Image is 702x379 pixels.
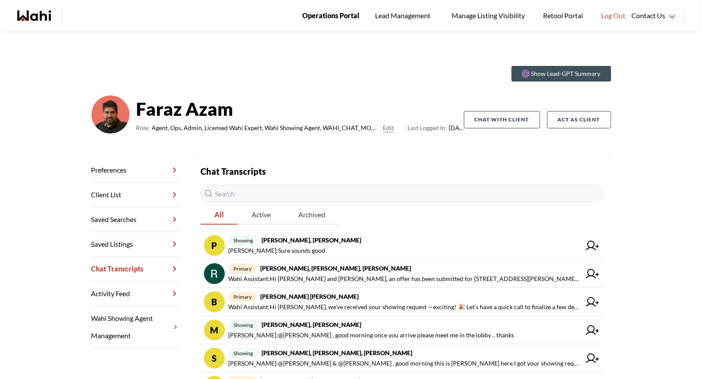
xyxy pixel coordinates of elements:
[204,320,225,340] div: M
[201,185,604,202] input: Search
[91,183,180,207] a: Client List
[375,10,433,21] span: Lead Management
[228,235,258,245] span: showing
[531,69,601,78] p: Show Lead-GPT Summary
[449,10,527,21] span: Manage Listing Visibility
[204,291,225,312] div: b
[91,281,180,306] a: Activity Feed
[152,123,380,133] span: Agent, Ops, Admin, Licensed Wahi Expert, Wahi Showing Agent, WAHI_CHAT_MODERATOR
[511,66,611,82] button: Show Lead-GPT Summary
[262,236,361,244] strong: [PERSON_NAME], [PERSON_NAME]
[262,321,361,328] strong: [PERSON_NAME], [PERSON_NAME]
[201,316,604,344] a: Mshowing[PERSON_NAME], [PERSON_NAME][PERSON_NAME]:@[PERSON_NAME] , good morning once you arrive p...
[91,306,180,348] a: Wahi Showing Agent Management
[228,292,257,302] span: primary
[91,207,180,232] a: Saved Searches
[302,10,359,21] span: Operations Portal
[383,123,394,133] button: Edit
[204,348,225,369] div: S
[228,348,258,358] span: showing
[228,302,581,312] span: Wahi Assistant : Hi [PERSON_NAME], we’ve received your showing request —exciting! 🎉 Let’s have a ...
[228,274,581,284] span: Wahi Assistant : Hi [PERSON_NAME] and [PERSON_NAME], an offer has been submitted for [STREET_ADDR...
[238,206,285,225] button: Active
[260,265,411,272] strong: [PERSON_NAME], [PERSON_NAME], [PERSON_NAME]
[285,206,339,225] button: Archived
[601,10,625,21] span: Log Out
[238,206,285,224] span: Active
[201,288,604,316] a: bprimary[PERSON_NAME] [PERSON_NAME]Wahi Assistant:Hi [PERSON_NAME], we’ve received your showing r...
[91,257,180,281] a: Chat Transcripts
[228,245,325,256] span: [PERSON_NAME] : Sure sounds good
[204,235,225,256] div: P
[262,349,412,356] strong: [PERSON_NAME], [PERSON_NAME], [PERSON_NAME]
[201,206,238,224] span: All
[136,96,464,122] strong: Faraz Azam
[408,124,447,131] span: Last Logged In:
[17,10,51,21] a: Wahi homepage
[201,344,604,372] a: Sshowing[PERSON_NAME], [PERSON_NAME], [PERSON_NAME][PERSON_NAME]:@[PERSON_NAME] & @[PERSON_NAME] ...
[543,10,586,21] span: Retool Portal
[228,320,258,330] span: showing
[204,263,225,284] img: chat avatar
[91,95,129,134] img: d03c15c2156146a3.png
[136,123,150,133] span: Role:
[285,206,339,224] span: Archived
[547,111,611,128] button: Act as Client
[260,293,359,300] strong: [PERSON_NAME] [PERSON_NAME]
[228,330,514,340] span: [PERSON_NAME] : @[PERSON_NAME] , good morning once you arrive please meet me in the lobby .. thanks
[201,206,238,225] button: All
[228,358,581,369] span: [PERSON_NAME] : @[PERSON_NAME] & @[PERSON_NAME] , good morning this is [PERSON_NAME] here I got y...
[91,232,180,257] a: Saved Listings
[201,260,604,288] a: primary[PERSON_NAME], [PERSON_NAME], [PERSON_NAME]Wahi Assistant:Hi [PERSON_NAME] and [PERSON_NAM...
[201,232,604,260] a: Pshowing[PERSON_NAME], [PERSON_NAME][PERSON_NAME]:Sure sounds good
[91,158,180,183] a: Preferences
[228,264,257,274] span: primary
[408,123,463,133] span: [DATE]
[201,166,266,176] strong: Chat Transcripts
[464,111,540,128] button: Chat with client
